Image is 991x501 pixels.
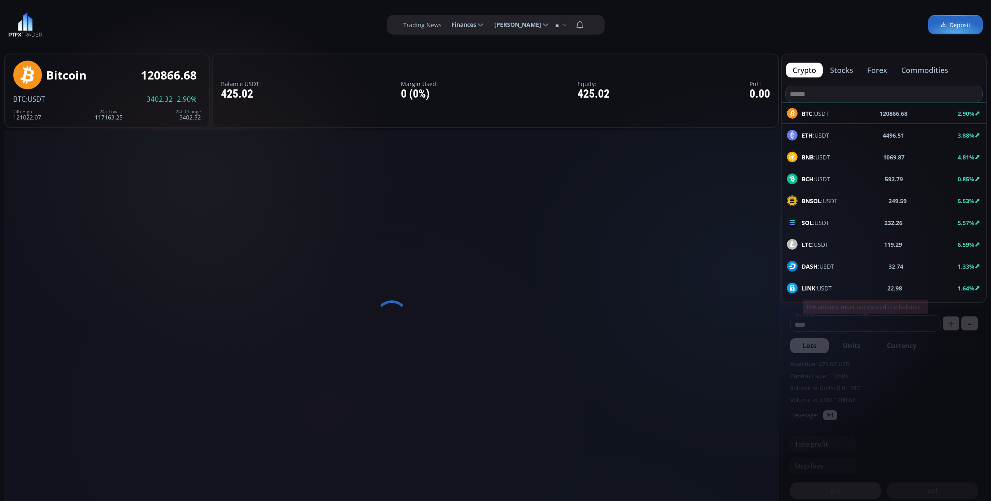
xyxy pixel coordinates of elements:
[403,21,442,29] label: Trading News
[928,15,983,35] a: Deposit
[802,131,813,139] b: ETH
[802,284,832,293] span: :USDT
[883,131,904,140] b: 4496.51
[887,284,902,293] b: 22.98
[889,197,907,205] b: 249.59
[446,16,476,33] span: Finances
[401,81,438,87] label: Margin Used:
[221,88,261,101] div: 425.02
[8,12,42,37] img: LOGO
[802,218,829,227] span: :USDT
[221,81,261,87] label: Balance USDT:
[95,109,123,120] div: 117163.25
[786,63,823,77] button: crypto
[577,81,609,87] label: Equity:
[884,218,903,227] b: 232.26
[95,109,123,114] div: 24h Low
[802,175,830,183] span: :USDT
[802,131,829,140] span: :USDT
[802,284,815,292] b: LINK
[958,131,975,139] b: 3.88%
[958,175,975,183] b: 0.85%
[749,88,770,101] div: 0.00
[861,63,894,77] button: forex
[147,96,173,103] span: 3402.32
[13,109,41,120] div: 121022.07
[889,262,903,271] b: 32.74
[401,88,438,101] div: 0 (0%)
[802,197,821,205] b: BNSOL
[958,284,975,292] b: 1.64%
[141,69,197,82] div: 120866.68
[13,109,41,114] div: 24h High
[958,219,975,227] b: 5.57%
[577,88,609,101] div: 425.02
[749,81,770,87] label: PnL:
[802,241,812,248] b: LTC
[802,153,830,162] span: :USDT
[176,109,201,114] div: 24h Change
[958,153,975,161] b: 4.81%
[802,197,837,205] span: :USDT
[802,262,834,271] span: :USDT
[958,262,975,270] b: 1.33%
[802,240,828,249] span: :USDT
[802,153,814,161] b: BNB
[177,96,197,103] span: 2.90%
[824,63,860,77] button: stocks
[13,94,26,104] span: BTC
[489,16,541,33] span: [PERSON_NAME]
[802,262,818,270] b: DASH
[802,175,814,183] b: BCH
[940,21,970,29] span: Deposit
[895,63,955,77] button: commodities
[26,94,45,104] span: :USDT
[958,197,975,205] b: 5.53%
[802,219,813,227] b: SOL
[885,175,903,183] b: 592.79
[176,109,201,120] div: 3402.32
[46,69,86,82] div: Bitcoin
[884,240,902,249] b: 119.29
[883,153,905,162] b: 1069.87
[958,241,975,248] b: 6.59%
